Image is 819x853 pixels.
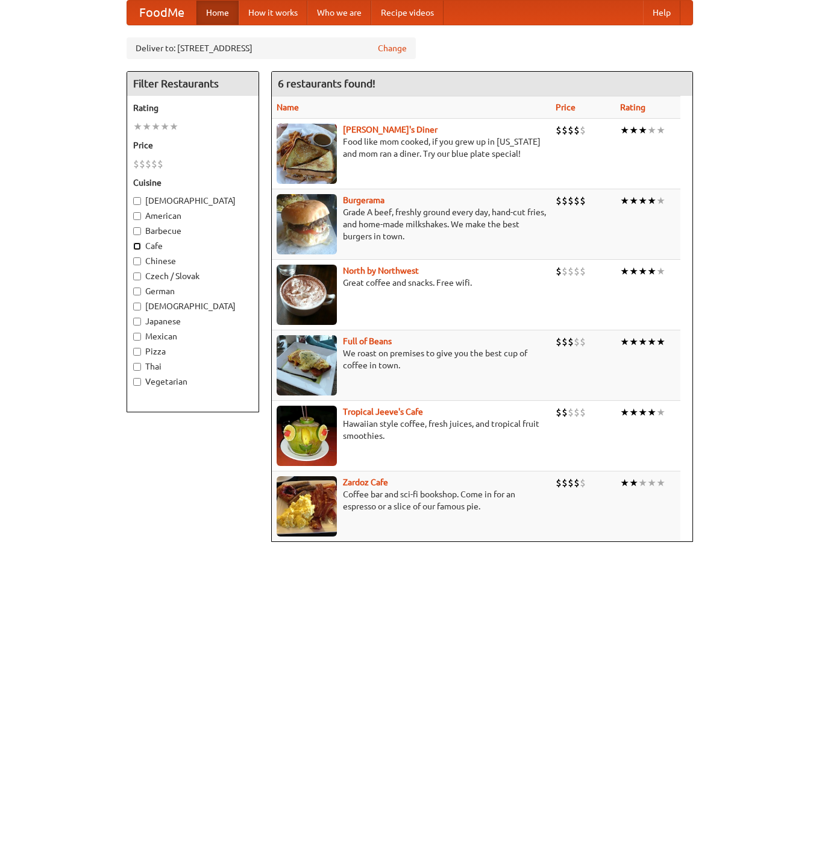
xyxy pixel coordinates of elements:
[580,335,586,348] li: $
[656,124,665,137] li: ★
[142,120,151,133] li: ★
[127,72,259,96] h4: Filter Restaurants
[580,476,586,489] li: $
[133,378,141,386] input: Vegetarian
[562,265,568,278] li: $
[343,477,388,487] a: Zardoz Cafe
[160,120,169,133] li: ★
[556,102,576,112] a: Price
[638,194,647,207] li: ★
[343,407,423,417] a: Tropical Jeeve's Cafe
[127,1,196,25] a: FoodMe
[647,406,656,419] li: ★
[133,318,141,326] input: Japanese
[556,194,562,207] li: $
[277,194,337,254] img: burgerama.jpg
[239,1,307,25] a: How it works
[277,347,546,371] p: We roast on premises to give you the best cup of coffee in town.
[133,270,253,282] label: Czech / Slovak
[574,194,580,207] li: $
[133,315,253,327] label: Japanese
[133,345,253,357] label: Pizza
[145,157,151,171] li: $
[656,406,665,419] li: ★
[580,194,586,207] li: $
[580,265,586,278] li: $
[638,124,647,137] li: ★
[139,157,145,171] li: $
[133,285,253,297] label: German
[133,195,253,207] label: [DEMOGRAPHIC_DATA]
[277,476,337,537] img: zardoz.jpg
[133,257,141,265] input: Chinese
[647,265,656,278] li: ★
[133,227,141,235] input: Barbecue
[378,42,407,54] a: Change
[133,255,253,267] label: Chinese
[133,102,253,114] h5: Rating
[133,330,253,342] label: Mexican
[307,1,371,25] a: Who we are
[133,225,253,237] label: Barbecue
[343,266,419,275] a: North by Northwest
[629,124,638,137] li: ★
[638,476,647,489] li: ★
[277,102,299,112] a: Name
[127,37,416,59] div: Deliver to: [STREET_ADDRESS]
[133,120,142,133] li: ★
[574,265,580,278] li: $
[647,194,656,207] li: ★
[629,265,638,278] li: ★
[556,335,562,348] li: $
[574,124,580,137] li: $
[620,335,629,348] li: ★
[620,194,629,207] li: ★
[656,335,665,348] li: ★
[133,363,141,371] input: Thai
[574,335,580,348] li: $
[568,265,574,278] li: $
[556,265,562,278] li: $
[343,336,392,346] a: Full of Beans
[169,120,178,133] li: ★
[343,125,438,134] a: [PERSON_NAME]'s Diner
[647,476,656,489] li: ★
[133,139,253,151] h5: Price
[277,136,546,160] p: Food like mom cooked, if you grew up in [US_STATE] and mom ran a diner. Try our blue plate special!
[562,194,568,207] li: $
[157,157,163,171] li: $
[656,265,665,278] li: ★
[574,406,580,419] li: $
[277,406,337,466] img: jeeves.jpg
[556,406,562,419] li: $
[133,210,253,222] label: American
[620,102,645,112] a: Rating
[562,124,568,137] li: $
[133,348,141,356] input: Pizza
[556,124,562,137] li: $
[133,360,253,373] label: Thai
[629,476,638,489] li: ★
[638,265,647,278] li: ★
[277,277,546,289] p: Great coffee and snacks. Free wifi.
[151,120,160,133] li: ★
[568,124,574,137] li: $
[647,335,656,348] li: ★
[277,335,337,395] img: beans.jpg
[277,124,337,184] img: sallys.jpg
[151,157,157,171] li: $
[133,240,253,252] label: Cafe
[133,242,141,250] input: Cafe
[574,476,580,489] li: $
[568,406,574,419] li: $
[343,195,384,205] b: Burgerama
[638,406,647,419] li: ★
[277,488,546,512] p: Coffee bar and sci-fi bookshop. Come in for an espresso or a slice of our famous pie.
[277,418,546,442] p: Hawaiian style coffee, fresh juices, and tropical fruit smoothies.
[133,300,253,312] label: [DEMOGRAPHIC_DATA]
